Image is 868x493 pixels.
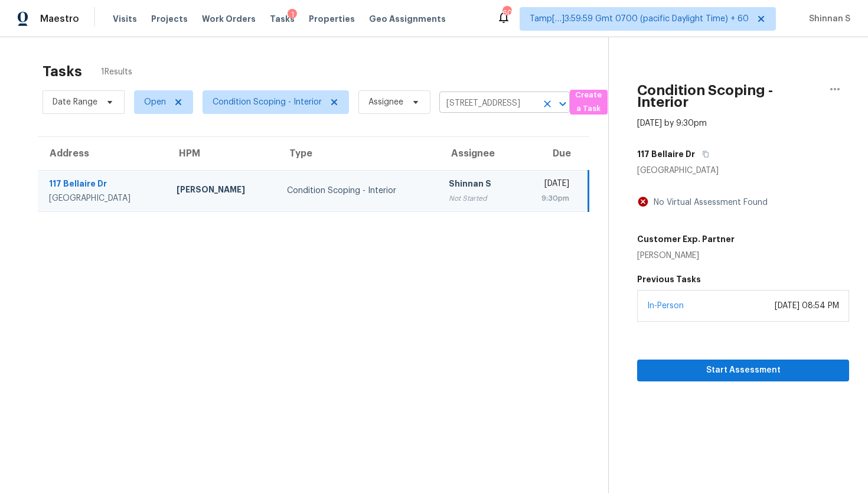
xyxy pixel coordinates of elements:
h2: Condition Scoping - Interior [637,84,821,108]
div: [DATE] 08:54 PM [775,300,839,312]
div: Shinnan S [449,178,508,192]
input: Search by address [439,94,537,113]
span: Condition Scoping - Interior [213,96,322,108]
div: [PERSON_NAME] [637,250,735,262]
th: Assignee [439,137,517,170]
button: Start Assessment [637,360,849,381]
button: Open [554,96,571,112]
h2: Tasks [43,66,82,77]
h5: Previous Tasks [637,273,849,285]
img: Artifact Not Present Icon [637,195,649,208]
span: Geo Assignments [369,13,446,25]
div: 9:30pm [527,192,569,204]
button: Clear [539,96,556,112]
span: Visits [113,13,137,25]
div: 1 [288,9,297,21]
button: Create a Task [570,90,608,115]
th: Address [38,137,167,170]
span: Projects [151,13,188,25]
span: Shinnan S [804,13,850,25]
button: Copy Address [695,143,711,165]
span: Open [144,96,166,108]
div: [GEOGRAPHIC_DATA] [49,192,158,204]
th: HPM [167,137,278,170]
span: Work Orders [202,13,256,25]
th: Due [517,137,589,170]
th: Type [278,137,439,170]
span: Properties [309,13,355,25]
span: Assignee [368,96,403,108]
div: [GEOGRAPHIC_DATA] [637,165,849,177]
span: Start Assessment [647,363,840,378]
div: 602 [502,7,511,19]
span: Tamp[…]3:59:59 Gmt 0700 (pacific Daylight Time) + 60 [530,13,749,25]
h5: Customer Exp. Partner [637,233,735,245]
div: Not Started [449,192,508,204]
div: 117 Bellaire Dr [49,178,158,192]
a: In-Person [647,302,684,310]
span: Maestro [40,13,79,25]
div: No Virtual Assessment Found [649,197,768,208]
div: [DATE] by 9:30pm [637,117,707,129]
span: 1 Results [101,66,132,78]
h5: 117 Bellaire Dr [637,148,695,160]
span: Tasks [270,15,295,23]
span: Create a Task [576,89,602,116]
div: [PERSON_NAME] [177,184,268,198]
div: [DATE] [527,178,569,192]
span: Date Range [53,96,97,108]
div: Condition Scoping - Interior [287,185,430,197]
